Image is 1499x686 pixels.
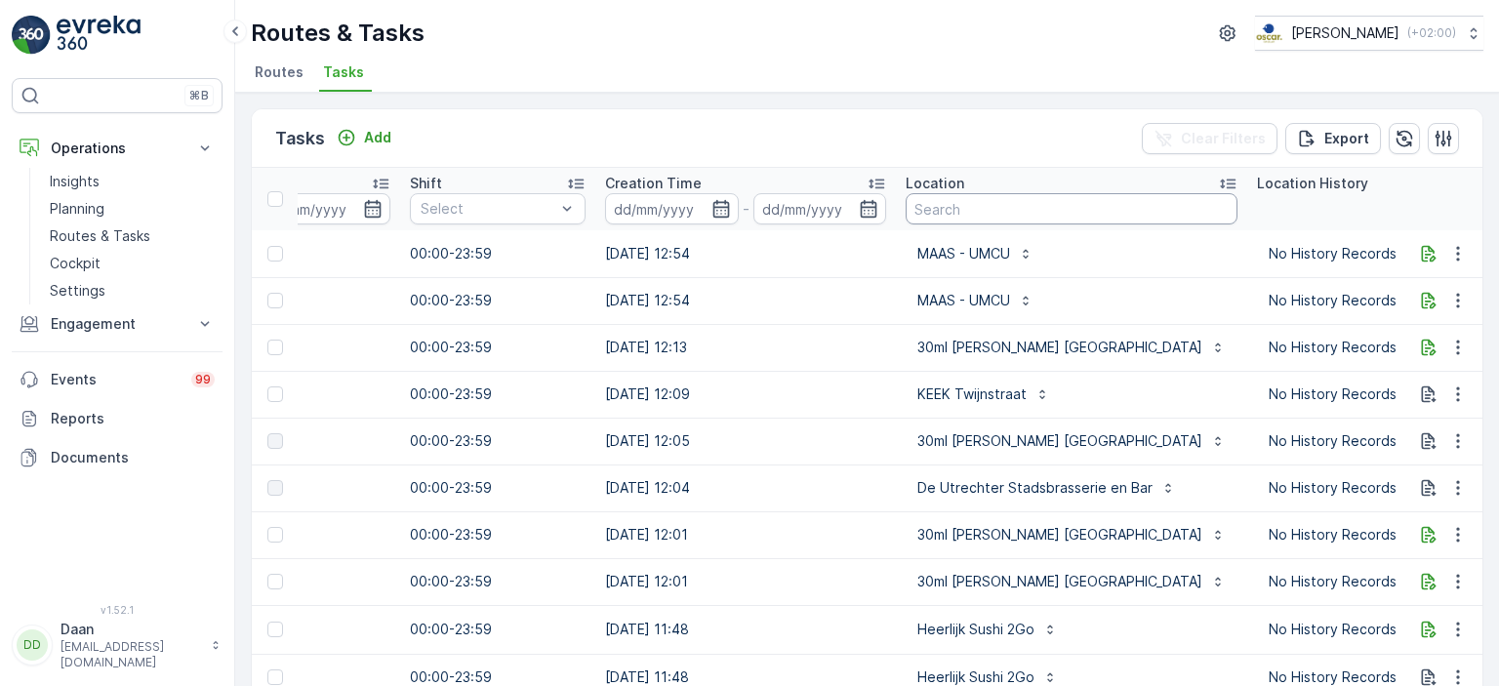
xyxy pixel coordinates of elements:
[57,16,141,55] img: logo_light-DOdMpM7g.png
[410,620,586,639] p: 00:00-23:59
[1269,338,1421,357] p: No History Records
[1269,478,1421,498] p: No History Records
[267,246,283,262] div: Toggle Row Selected
[12,438,223,477] a: Documents
[906,472,1188,504] button: De Utrechter Stadsbrasserie en Bar
[267,340,283,355] div: Toggle Row Selected
[364,128,391,147] p: Add
[267,574,283,589] div: Toggle Row Selected
[595,464,896,511] td: [DATE] 12:04
[12,129,223,168] button: Operations
[906,566,1237,597] button: 30ml [PERSON_NAME] [GEOGRAPHIC_DATA]
[595,605,896,654] td: [DATE] 11:48
[917,338,1202,357] p: 30ml [PERSON_NAME] [GEOGRAPHIC_DATA]
[410,291,586,310] p: 00:00-23:59
[906,614,1070,645] button: Heerlijk Sushi 2Go
[42,250,223,277] a: Cockpit
[12,620,223,670] button: DDDaan[EMAIL_ADDRESS][DOMAIN_NAME]
[267,669,283,685] div: Toggle Row Selected
[743,197,749,221] p: -
[51,409,215,428] p: Reports
[917,431,1202,451] p: 30ml [PERSON_NAME] [GEOGRAPHIC_DATA]
[1285,123,1381,154] button: Export
[267,386,283,402] div: Toggle Row Selected
[906,174,964,193] p: Location
[906,519,1237,550] button: 30ml [PERSON_NAME] [GEOGRAPHIC_DATA]
[275,125,325,152] p: Tasks
[753,193,887,224] input: dd/mm/yyyy
[906,193,1237,224] input: Search
[42,168,223,195] a: Insights
[267,480,283,496] div: Toggle Row Selected
[42,277,223,304] a: Settings
[50,281,105,301] p: Settings
[12,16,51,55] img: logo
[12,604,223,616] span: v 1.52.1
[917,572,1202,591] p: 30ml [PERSON_NAME] [GEOGRAPHIC_DATA]
[906,425,1237,457] button: 30ml [PERSON_NAME] [GEOGRAPHIC_DATA]
[1269,384,1421,404] p: No History Records
[323,62,364,82] span: Tasks
[917,291,1010,310] p: MAAS - UMCU
[595,558,896,605] td: [DATE] 12:01
[917,478,1153,498] p: De Utrechter Stadsbrasserie en Bar
[410,431,586,451] p: 00:00-23:59
[17,629,48,661] div: DD
[421,199,555,219] p: Select
[410,572,586,591] p: 00:00-23:59
[1407,25,1456,41] p: ( +02:00 )
[61,639,201,670] p: [EMAIL_ADDRESS][DOMAIN_NAME]
[917,244,1010,263] p: MAAS - UMCU
[1269,620,1421,639] p: No History Records
[12,304,223,343] button: Engagement
[410,525,586,545] p: 00:00-23:59
[906,379,1062,410] button: KEEK Twijnstraat
[1291,23,1399,43] p: [PERSON_NAME]
[267,293,283,308] div: Toggle Row Selected
[267,527,283,543] div: Toggle Row Selected
[410,384,586,404] p: 00:00-23:59
[410,244,586,263] p: 00:00-23:59
[595,371,896,418] td: [DATE] 12:09
[267,622,283,637] div: Toggle Row Selected
[1142,123,1277,154] button: Clear Filters
[906,285,1045,316] button: MAAS - UMCU
[595,324,896,371] td: [DATE] 12:13
[1181,129,1266,148] p: Clear Filters
[410,338,586,357] p: 00:00-23:59
[595,230,896,277] td: [DATE] 12:54
[906,332,1237,363] button: 30ml [PERSON_NAME] [GEOGRAPHIC_DATA]
[51,448,215,467] p: Documents
[51,370,180,389] p: Events
[605,193,739,224] input: dd/mm/yyyy
[189,88,209,103] p: ⌘B
[51,314,183,334] p: Engagement
[1324,129,1369,148] p: Export
[258,193,391,224] input: dd/mm/yyyy
[61,620,201,639] p: Daan
[595,418,896,464] td: [DATE] 12:05
[1269,291,1421,310] p: No History Records
[195,372,211,387] p: 99
[1269,572,1421,591] p: No History Records
[12,360,223,399] a: Events99
[1257,174,1368,193] p: Location History
[50,226,150,246] p: Routes & Tasks
[1255,22,1283,44] img: basis-logo_rgb2x.png
[605,174,702,193] p: Creation Time
[917,384,1027,404] p: KEEK Twijnstraat
[329,126,399,149] button: Add
[255,62,304,82] span: Routes
[1269,525,1421,545] p: No History Records
[1255,16,1483,51] button: [PERSON_NAME](+02:00)
[50,254,101,273] p: Cockpit
[595,511,896,558] td: [DATE] 12:01
[410,478,586,498] p: 00:00-23:59
[1269,431,1421,451] p: No History Records
[1269,244,1421,263] p: No History Records
[595,277,896,324] td: [DATE] 12:54
[42,222,223,250] a: Routes & Tasks
[917,525,1202,545] p: 30ml [PERSON_NAME] [GEOGRAPHIC_DATA]
[917,620,1034,639] p: Heerlijk Sushi 2Go
[51,139,183,158] p: Operations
